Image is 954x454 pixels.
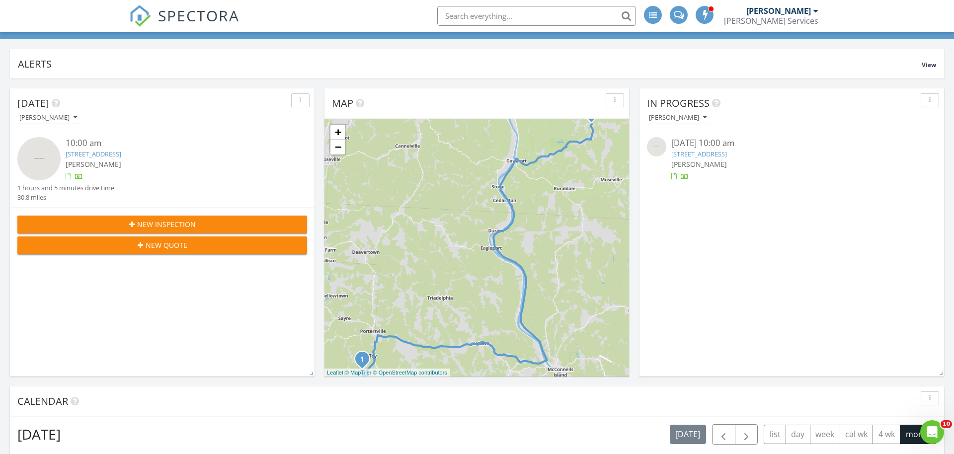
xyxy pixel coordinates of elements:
[324,369,450,377] div: |
[129,5,151,27] img: The Best Home Inspection Software - Spectora
[17,216,307,233] button: New Inspection
[146,240,187,250] span: New Quote
[330,125,345,140] a: Zoom in
[724,16,818,26] div: Mahon Services
[647,111,709,125] button: [PERSON_NAME]
[437,6,636,26] input: Search everything...
[746,6,811,16] div: [PERSON_NAME]
[900,425,937,444] button: month
[840,425,874,444] button: cal wk
[649,114,707,121] div: [PERSON_NAME]
[735,424,758,445] button: Next month
[373,370,447,376] a: © OpenStreetMap contributors
[17,96,49,110] span: [DATE]
[17,137,61,180] img: streetview
[17,137,307,202] a: 10:00 am [STREET_ADDRESS] [PERSON_NAME] 1 hours and 5 minutes drive time 30.8 miles
[137,219,196,229] span: New Inspection
[873,425,900,444] button: 4 wk
[671,150,727,158] a: [STREET_ADDRESS]
[360,356,364,363] i: 1
[647,137,666,156] img: streetview
[920,420,944,444] iframe: Intercom live chat
[922,61,936,69] span: View
[670,425,706,444] button: [DATE]
[17,183,114,193] div: 1 hours and 5 minutes drive time
[66,137,283,150] div: 10:00 am
[764,425,786,444] button: list
[671,159,727,169] span: [PERSON_NAME]
[17,394,68,408] span: Calendar
[17,236,307,254] button: New Quote
[647,96,710,110] span: In Progress
[345,370,372,376] a: © MapTiler
[647,137,937,181] a: [DATE] 10:00 am [STREET_ADDRESS] [PERSON_NAME]
[941,420,952,428] span: 10
[158,5,239,26] span: SPECTORA
[129,13,239,34] a: SPECTORA
[712,424,735,445] button: Previous month
[19,114,77,121] div: [PERSON_NAME]
[327,370,343,376] a: Leaflet
[17,424,61,444] h2: [DATE]
[66,150,121,158] a: [STREET_ADDRESS]
[362,359,368,365] div: 4550 Twp Rd 308 SE, Corning, OH 43730
[330,140,345,154] a: Zoom out
[332,96,353,110] span: Map
[17,111,79,125] button: [PERSON_NAME]
[786,425,810,444] button: day
[17,193,114,202] div: 30.8 miles
[810,425,840,444] button: week
[18,57,922,71] div: Alerts
[671,137,913,150] div: [DATE] 10:00 am
[66,159,121,169] span: [PERSON_NAME]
